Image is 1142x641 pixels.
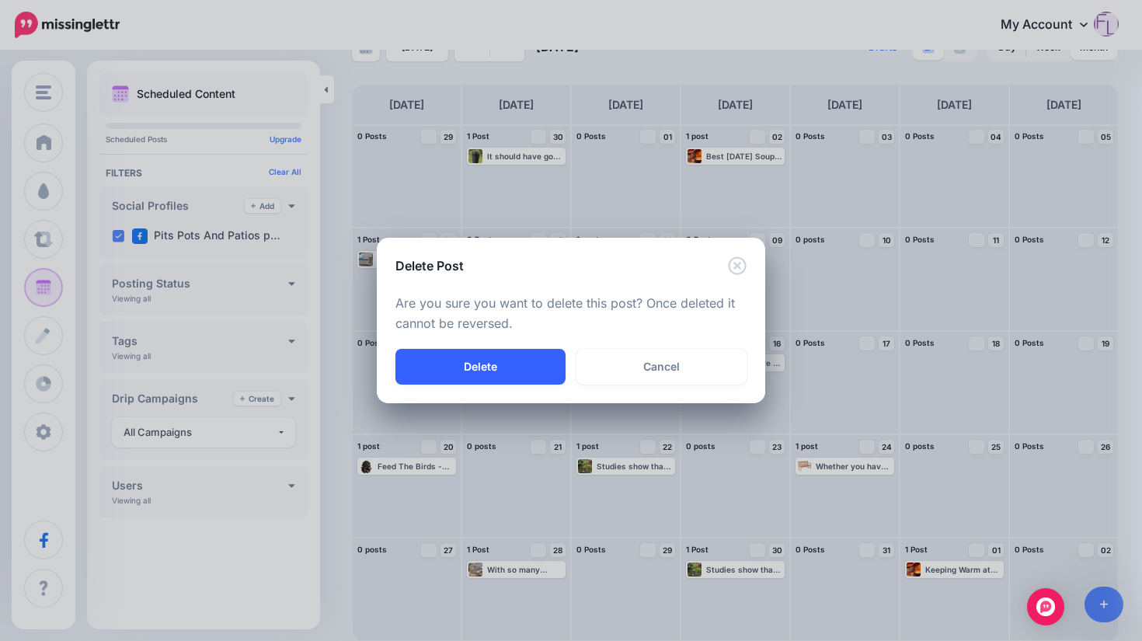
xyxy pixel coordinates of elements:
button: Delete [395,349,566,385]
a: Cancel [576,349,747,385]
p: Are you sure you want to delete this post? Once deleted it cannot be reversed. [395,294,747,334]
h5: Delete Post [395,256,464,275]
div: Open Intercom Messenger [1027,588,1064,625]
button: Close [728,256,747,276]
